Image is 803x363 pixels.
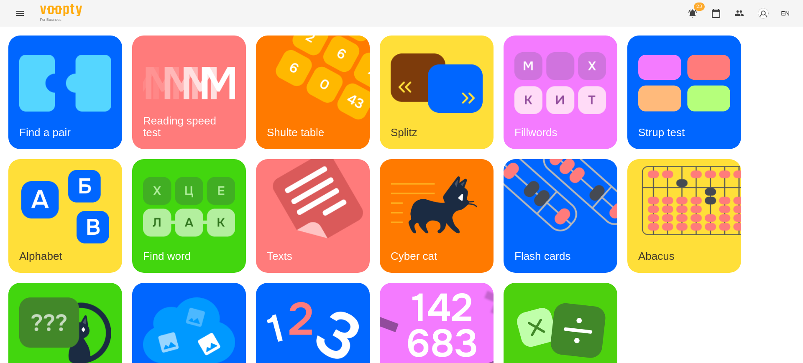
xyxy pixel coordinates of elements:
[10,3,30,23] button: Menu
[627,159,752,273] img: Abacus
[143,250,191,262] h3: Find word
[504,36,617,149] a: FillwordsFillwords
[514,46,606,120] img: Fillwords
[391,250,437,262] h3: Cyber cat
[514,250,570,262] h3: Flash cards
[143,46,235,120] img: Reading speed test
[627,159,741,273] a: AbacusAbacus
[757,8,769,19] img: avatar_s.png
[132,36,246,149] a: Reading speed testReading speed test
[627,36,741,149] a: Strup testStrup test
[391,46,483,120] img: Splitz
[40,17,82,23] span: For Business
[256,36,370,149] a: Shulte tableShulte table
[19,170,111,244] img: Alphabet
[143,114,219,138] h3: Reading speed test
[267,126,324,139] h3: Shulte table
[267,250,292,262] h3: Texts
[514,126,557,139] h3: Fillwords
[638,46,730,120] img: Strup test
[781,9,790,18] span: EN
[8,159,122,273] a: AlphabetAlphabet
[694,3,705,11] span: 23
[8,36,122,149] a: Find a pairFind a pair
[143,170,235,244] img: Find word
[777,5,793,21] button: EN
[132,159,246,273] a: Find wordFind word
[380,159,494,273] a: Cyber catCyber cat
[504,159,617,273] a: Flash cardsFlash cards
[19,126,71,139] h3: Find a pair
[40,4,82,16] img: Voopty Logo
[19,250,62,262] h3: Alphabet
[638,126,685,139] h3: Strup test
[380,36,494,149] a: SplitzSplitz
[19,46,111,120] img: Find a pair
[391,170,483,244] img: Cyber cat
[638,250,675,262] h3: Abacus
[391,126,417,139] h3: Splitz
[256,159,380,273] img: Texts
[504,159,628,273] img: Flash cards
[256,36,380,149] img: Shulte table
[256,159,370,273] a: TextsTexts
